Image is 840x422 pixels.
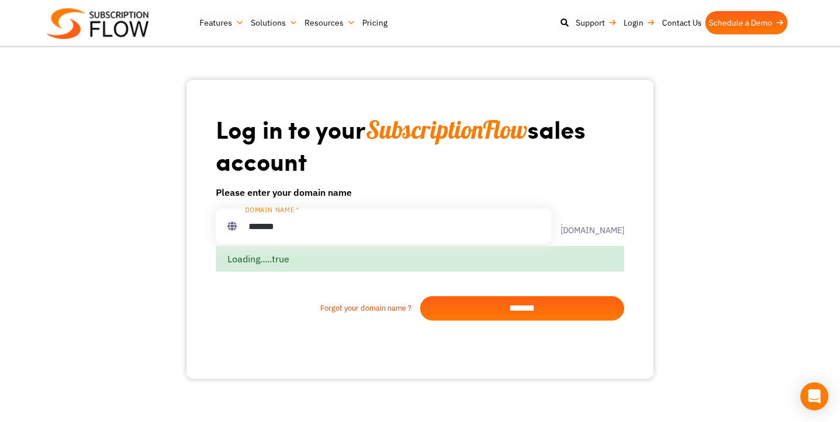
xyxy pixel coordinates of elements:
a: Pricing [359,11,391,34]
a: Schedule a Demo [705,11,787,34]
a: Forgot your domain name ? [216,303,420,314]
a: Resources [301,11,359,34]
img: Subscriptionflow [47,8,149,39]
label: .[DOMAIN_NAME] [551,218,624,234]
a: Login [620,11,659,34]
a: Features [196,11,247,34]
h1: Log in to your sales account [216,114,624,176]
span: SubscriptionFlow [366,114,527,145]
h6: Please enter your domain name [216,185,624,199]
a: Solutions [247,11,301,34]
a: Support [572,11,620,34]
a: Contact Us [659,11,705,34]
div: Loading.....true [216,246,624,272]
div: Open Intercom Messenger [800,382,828,410]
